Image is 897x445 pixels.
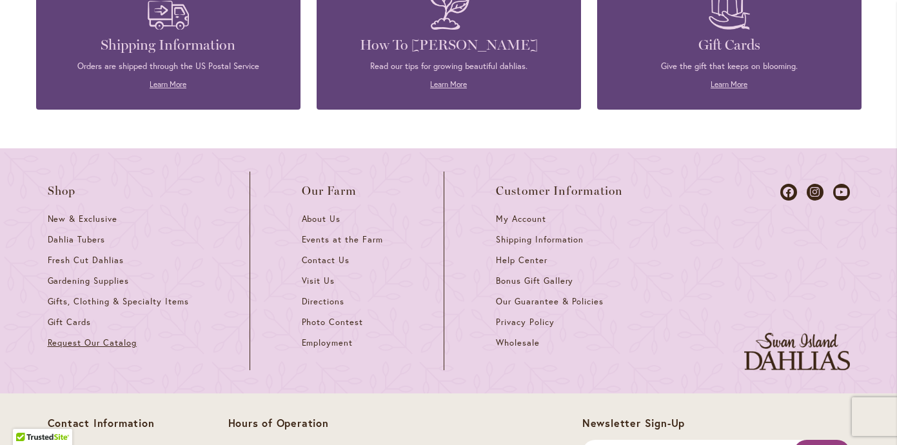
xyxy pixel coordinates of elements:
[430,79,467,89] a: Learn More
[55,36,281,54] h4: Shipping Information
[302,213,341,224] span: About Us
[496,275,573,286] span: Bonus Gift Gallery
[55,61,281,72] p: Orders are shipped through the US Postal Service
[496,337,540,348] span: Wholesale
[616,36,842,54] h4: Gift Cards
[496,296,604,307] span: Our Guarantee & Policies
[336,36,562,54] h4: How To [PERSON_NAME]
[780,184,797,201] a: Dahlias on Facebook
[496,213,546,224] span: My Account
[711,79,747,89] a: Learn More
[48,296,189,307] span: Gifts, Clothing & Specialty Items
[150,79,186,89] a: Learn More
[302,275,335,286] span: Visit Us
[302,184,357,197] span: Our Farm
[48,234,106,245] span: Dahlia Tubers
[496,255,547,266] span: Help Center
[302,234,383,245] span: Events at the Farm
[48,337,137,348] span: Request Our Catalog
[302,317,364,328] span: Photo Contest
[336,61,562,72] p: Read our tips for growing beautiful dahlias.
[807,184,823,201] a: Dahlias on Instagram
[48,275,129,286] span: Gardening Supplies
[48,184,76,197] span: Shop
[496,317,555,328] span: Privacy Policy
[496,234,584,245] span: Shipping Information
[48,317,92,328] span: Gift Cards
[48,213,118,224] span: New & Exclusive
[302,255,350,266] span: Contact Us
[48,255,124,266] span: Fresh Cut Dahlias
[302,337,353,348] span: Employment
[302,296,345,307] span: Directions
[833,184,850,201] a: Dahlias on Youtube
[496,184,624,197] span: Customer Information
[616,61,842,72] p: Give the gift that keeps on blooming.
